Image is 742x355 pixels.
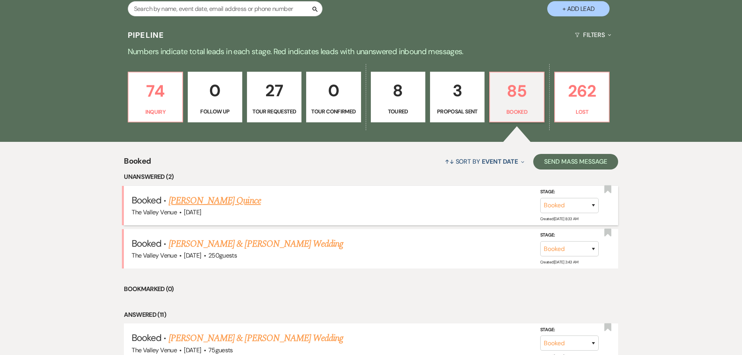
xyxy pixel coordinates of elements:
[193,78,237,104] p: 0
[169,331,343,345] a: [PERSON_NAME] & [PERSON_NAME] Wedding
[132,208,177,216] span: The Valley Venue
[169,237,343,251] a: [PERSON_NAME] & [PERSON_NAME] Wedding
[128,1,323,16] input: Search by name, event date, email address or phone number
[124,310,618,320] li: Answered (11)
[184,346,201,354] span: [DATE]
[482,157,518,166] span: Event Date
[184,251,201,260] span: [DATE]
[133,78,178,104] p: 74
[371,72,425,122] a: 8Toured
[91,45,652,58] p: Numbers indicate total leads in each stage. Red indicates leads with unanswered inbound messages.
[445,157,454,166] span: ↑↓
[208,251,237,260] span: 250 guests
[554,72,610,122] a: 262Lost
[132,332,161,344] span: Booked
[572,25,614,45] button: Filters
[376,78,420,104] p: 8
[435,107,479,116] p: Proposal Sent
[435,78,479,104] p: 3
[124,172,618,182] li: Unanswered (2)
[252,107,296,116] p: Tour Requested
[540,260,578,265] span: Created: [DATE] 3:43 AM
[247,72,301,122] a: 27Tour Requested
[169,194,261,208] a: [PERSON_NAME] Quince
[124,155,151,172] span: Booked
[540,326,599,334] label: Stage:
[133,108,178,116] p: Inquiry
[430,72,485,122] a: 3Proposal Sent
[188,72,242,122] a: 0Follow Up
[132,251,177,260] span: The Valley Venue
[540,231,599,240] label: Stage:
[376,107,420,116] p: Toured
[184,208,201,216] span: [DATE]
[489,72,545,122] a: 85Booked
[560,78,604,104] p: 262
[132,237,161,249] span: Booked
[132,346,177,354] span: The Valley Venue
[311,78,356,104] p: 0
[442,151,527,172] button: Sort By Event Date
[495,108,539,116] p: Booked
[252,78,296,104] p: 27
[208,346,233,354] span: 75 guests
[540,188,599,196] label: Stage:
[124,284,618,294] li: Bookmarked (0)
[132,194,161,206] span: Booked
[495,78,539,104] p: 85
[128,72,183,122] a: 74Inquiry
[311,107,356,116] p: Tour Confirmed
[533,154,618,170] button: Send Mass Message
[560,108,604,116] p: Lost
[306,72,361,122] a: 0Tour Confirmed
[540,216,578,221] span: Created: [DATE] 8:33 AM
[128,30,164,41] h3: Pipeline
[547,1,610,16] button: + Add Lead
[193,107,237,116] p: Follow Up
